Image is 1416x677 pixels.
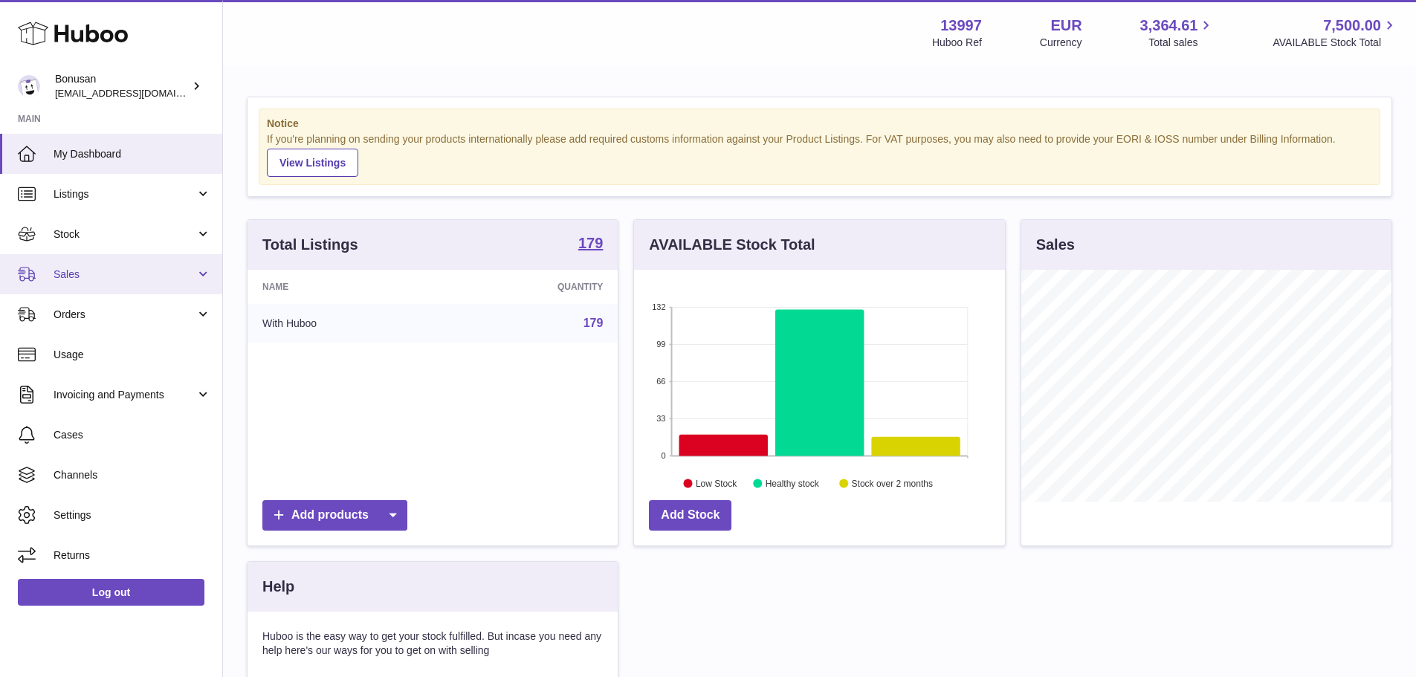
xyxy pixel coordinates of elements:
th: Name [248,270,443,304]
span: Invoicing and Payments [54,388,195,402]
span: Orders [54,308,195,322]
span: 3,364.61 [1140,16,1198,36]
text: Stock over 2 months [852,478,933,488]
text: 99 [657,340,666,349]
text: 33 [657,414,666,423]
h3: Help [262,577,294,597]
a: 3,364.61 Total sales [1140,16,1215,50]
span: Channels [54,468,211,482]
a: Log out [18,579,204,606]
span: Sales [54,268,195,282]
span: Returns [54,548,211,563]
div: Huboo Ref [932,36,982,50]
span: Stock [54,227,195,242]
span: My Dashboard [54,147,211,161]
img: internalAdmin-13997@internal.huboo.com [18,75,40,97]
p: Huboo is the easy way to get your stock fulfilled. But incase you need any help here's our ways f... [262,629,603,658]
td: With Huboo [248,304,443,343]
a: 7,500.00 AVAILABLE Stock Total [1273,16,1398,50]
text: 132 [652,302,665,311]
text: Low Stock [696,478,737,488]
a: Add Stock [649,500,731,531]
a: View Listings [267,149,358,177]
div: Currency [1040,36,1082,50]
span: Total sales [1148,36,1215,50]
a: Add products [262,500,407,531]
div: Bonusan [55,72,189,100]
a: 179 [583,317,604,329]
h3: AVAILABLE Stock Total [649,235,815,255]
th: Quantity [443,270,618,304]
text: 0 [662,451,666,460]
span: Settings [54,508,211,522]
strong: 13997 [940,16,982,36]
span: Listings [54,187,195,201]
span: Usage [54,348,211,362]
span: 7,500.00 [1323,16,1381,36]
div: If you're planning on sending your products internationally please add required customs informati... [267,132,1372,177]
h3: Total Listings [262,235,358,255]
text: 66 [657,377,666,386]
span: [EMAIL_ADDRESS][DOMAIN_NAME] [55,87,219,99]
span: Cases [54,428,211,442]
a: 179 [578,236,603,253]
text: Healthy stock [766,478,820,488]
strong: EUR [1050,16,1082,36]
h3: Sales [1036,235,1075,255]
strong: 179 [578,236,603,250]
strong: Notice [267,117,1372,131]
span: AVAILABLE Stock Total [1273,36,1398,50]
